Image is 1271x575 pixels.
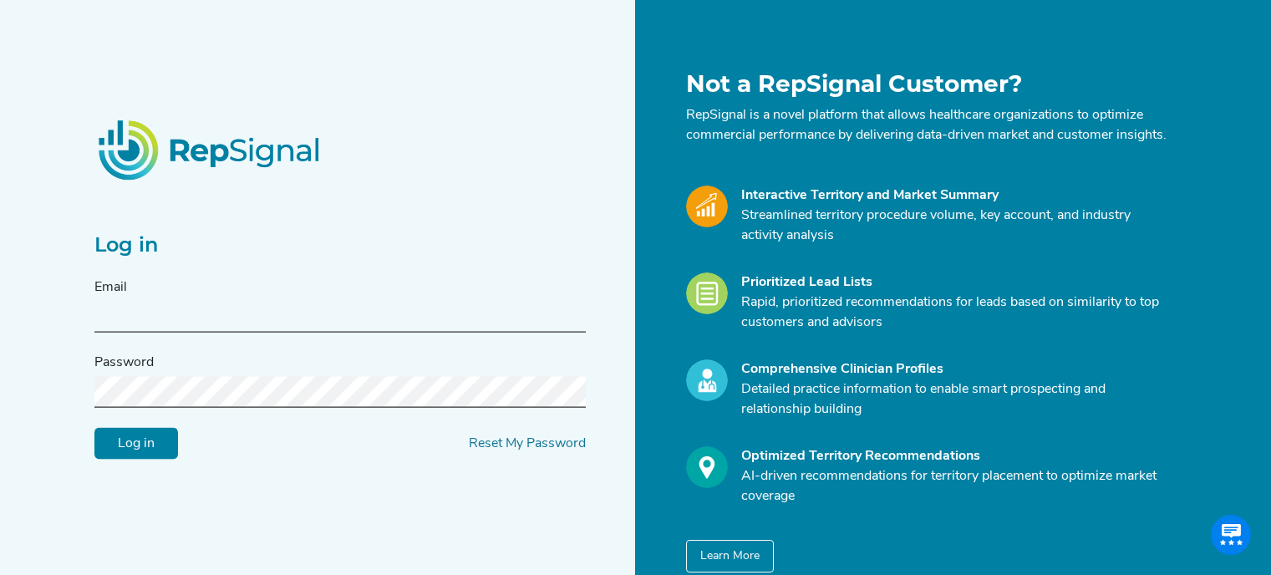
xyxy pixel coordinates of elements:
img: Profile_Icon.739e2aba.svg [686,359,728,401]
img: Market_Icon.a700a4ad.svg [686,186,728,227]
p: Streamlined territory procedure volume, key account, and industry activity analysis [741,206,1167,246]
div: Interactive Territory and Market Summary [741,186,1167,206]
img: RepSignalLogo.20539ed3.png [78,99,343,200]
p: Detailed practice information to enable smart prospecting and relationship building [741,379,1167,420]
p: Rapid, prioritized recommendations for leads based on similarity to top customers and advisors [741,293,1167,333]
div: Optimized Territory Recommendations [741,446,1167,466]
button: Learn More [686,540,774,572]
h2: Log in [94,233,586,257]
p: RepSignal is a novel platform that allows healthcare organizations to optimize commercial perform... [686,105,1167,145]
div: Prioritized Lead Lists [741,272,1167,293]
div: Comprehensive Clinician Profiles [741,359,1167,379]
img: Leads_Icon.28e8c528.svg [686,272,728,314]
a: Reset My Password [469,437,586,450]
input: Log in [94,428,178,460]
p: AI-driven recommendations for territory placement to optimize market coverage [741,466,1167,506]
img: Optimize_Icon.261f85db.svg [686,446,728,488]
label: Password [94,353,154,373]
h1: Not a RepSignal Customer? [686,70,1167,99]
label: Email [94,277,127,298]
